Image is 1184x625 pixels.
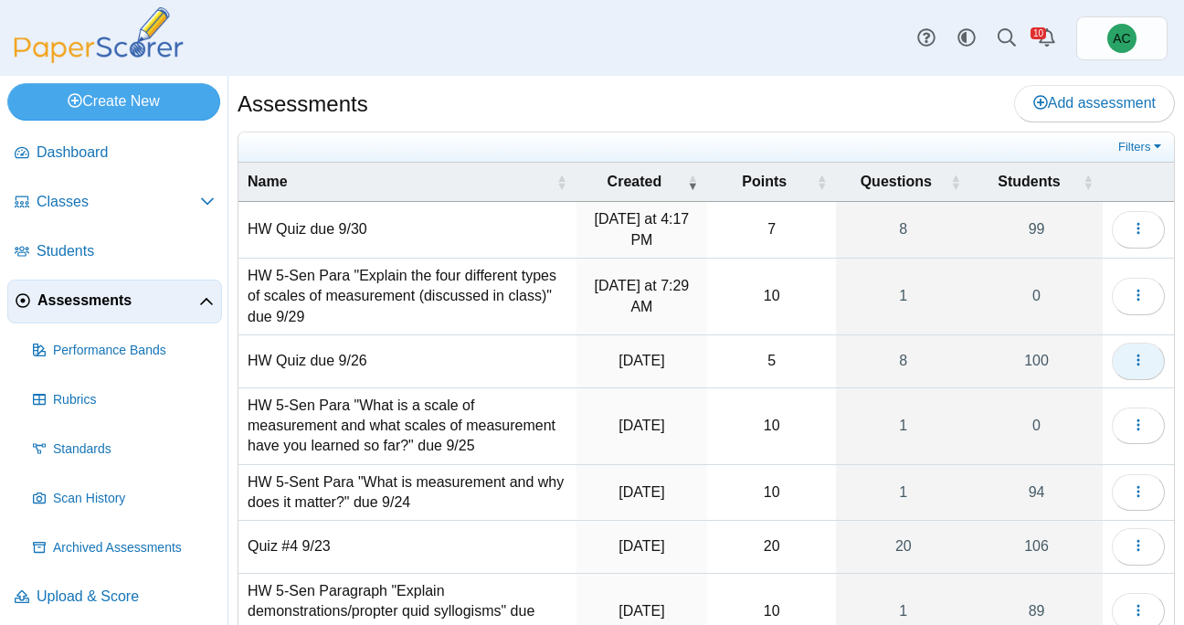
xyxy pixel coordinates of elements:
a: 100 [970,335,1103,387]
a: 0 [970,388,1103,464]
td: 10 [707,388,836,465]
td: 7 [707,202,836,259]
a: Create New [7,83,220,120]
a: Upload & Score [7,576,222,620]
td: 5 [707,335,836,387]
span: Created [586,172,683,192]
span: Questions : Activate to sort [950,173,961,191]
td: HW Quiz due 9/26 [238,335,576,387]
time: Sep 18, 2025 at 2:23 PM [618,603,664,619]
a: Students [7,230,222,274]
time: Sep 26, 2025 at 7:29 AM [595,278,690,313]
a: Andrew Christman [1076,16,1168,60]
td: HW 5-Sen Para "Explain the four different types of scales of measurement (discussed in class)" du... [238,259,576,335]
a: 8 [836,335,970,387]
td: 10 [707,259,836,335]
td: 10 [707,465,836,522]
span: Name [248,172,553,192]
h1: Assessments [238,89,368,120]
a: Performance Bands [26,329,222,373]
span: Students [37,241,215,261]
td: HW 5-Sent Para "What is measurement and why does it matter?" due 9/24 [238,465,576,522]
td: HW Quiz due 9/30 [238,202,576,259]
span: Andrew Christman [1107,24,1136,53]
a: 8 [836,202,970,258]
span: Assessments [37,291,199,311]
span: Add assessment [1033,95,1156,111]
a: 1 [836,388,970,464]
time: Sep 22, 2025 at 6:51 PM [618,538,664,554]
span: Performance Bands [53,342,215,360]
span: Archived Assessments [53,539,215,557]
a: 106 [970,521,1103,572]
a: 0 [970,259,1103,334]
a: PaperScorer [7,50,190,66]
span: Students : Activate to sort [1083,173,1094,191]
td: Quiz #4 9/23 [238,521,576,573]
span: Classes [37,192,200,212]
a: Add assessment [1014,85,1175,122]
time: Sep 22, 2025 at 7:26 PM [618,484,664,500]
a: 20 [836,521,970,572]
a: Alerts [1027,18,1067,58]
a: Scan History [26,477,222,521]
a: Standards [26,428,222,471]
td: 20 [707,521,836,573]
a: Assessments [7,280,222,323]
span: Standards [53,440,215,459]
span: Scan History [53,490,215,508]
td: HW 5-Sen Para "What is a scale of measurement and what scales of measurement have you learned so ... [238,388,576,465]
span: Rubrics [53,391,215,409]
span: Points [716,172,812,192]
time: Sep 24, 2025 at 7:24 PM [618,353,664,368]
span: Students [979,172,1079,192]
a: Dashboard [7,132,222,175]
span: Upload & Score [37,587,215,607]
time: Sep 26, 2025 at 4:17 PM [595,211,690,247]
time: Sep 24, 2025 at 7:36 AM [618,418,664,433]
img: PaperScorer [7,7,190,63]
a: Classes [7,181,222,225]
span: Andrew Christman [1113,32,1130,45]
a: 99 [970,202,1103,258]
span: Points : Activate to sort [816,173,827,191]
span: Name : Activate to sort [556,173,567,191]
a: 94 [970,465,1103,521]
a: 1 [836,259,970,334]
span: Questions [845,172,946,192]
a: Filters [1114,138,1169,156]
a: 1 [836,465,970,521]
span: Dashboard [37,143,215,163]
a: Rubrics [26,378,222,422]
a: Archived Assessments [26,526,222,570]
span: Created : Activate to remove sorting [687,173,698,191]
